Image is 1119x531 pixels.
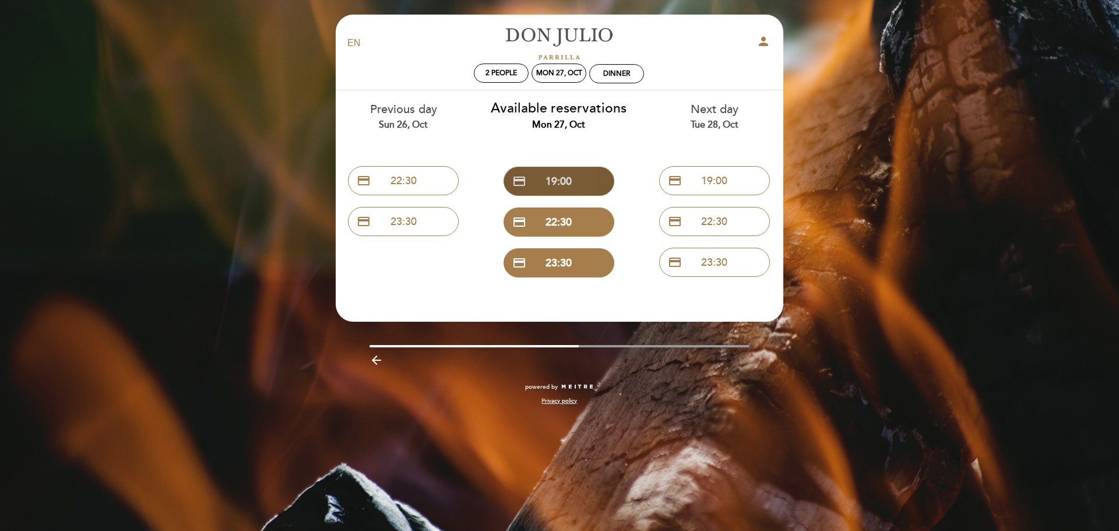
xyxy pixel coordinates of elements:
div: Mon 27, Oct [490,118,628,132]
span: credit_card [357,174,371,188]
button: credit_card 19:00 [504,167,614,196]
button: credit_card 23:30 [659,248,770,277]
span: 2 people [485,69,517,78]
div: Dinner [603,69,630,78]
a: Privacy policy [541,397,577,405]
a: [PERSON_NAME] [486,27,632,59]
div: Tue 28, Oct [645,118,783,132]
button: credit_card 22:30 [659,207,770,236]
span: credit_card [668,174,682,188]
button: credit_card 22:30 [348,166,459,195]
a: powered by [525,383,594,391]
button: person [756,34,770,52]
div: Available reservations [490,99,628,132]
span: credit_card [668,214,682,228]
i: arrow_backward [370,353,383,367]
i: person [756,34,770,48]
button: credit_card 19:00 [659,166,770,195]
span: credit_card [512,256,526,270]
div: Sun 26, Oct [335,118,473,132]
button: credit_card 23:30 [348,207,459,236]
div: Next day [645,101,783,131]
div: Previous day [335,101,473,131]
span: credit_card [512,215,526,229]
div: Mon 27, Oct [536,69,582,78]
span: credit_card [668,255,682,269]
span: credit_card [512,174,526,188]
button: credit_card 22:30 [504,208,614,237]
span: powered by [525,383,558,391]
span: credit_card [357,214,371,228]
img: MEITRE [561,384,594,390]
button: credit_card 23:30 [504,248,614,277]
